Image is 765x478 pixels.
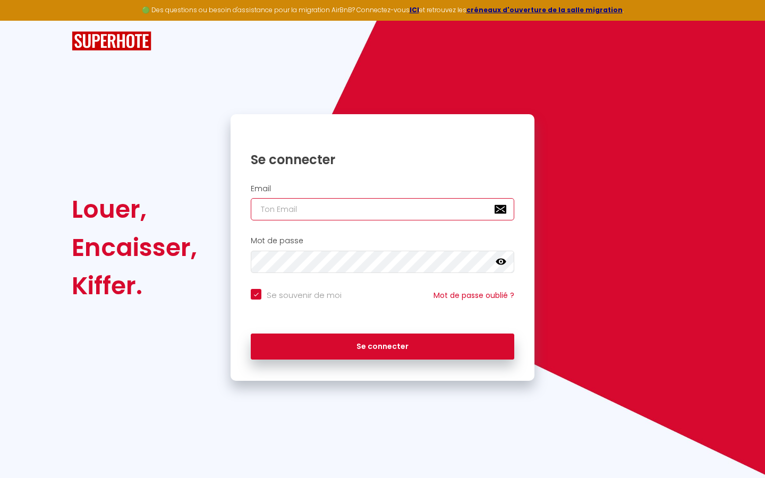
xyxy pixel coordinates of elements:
[8,4,40,36] button: Ouvrir le widget de chat LiveChat
[72,228,197,267] div: Encaisser,
[72,31,151,51] img: SuperHote logo
[410,5,419,14] a: ICI
[251,236,514,245] h2: Mot de passe
[466,5,623,14] a: créneaux d'ouverture de la salle migration
[72,267,197,305] div: Kiffer.
[251,334,514,360] button: Se connecter
[251,184,514,193] h2: Email
[251,198,514,220] input: Ton Email
[433,290,514,301] a: Mot de passe oublié ?
[72,190,197,228] div: Louer,
[251,151,514,168] h1: Se connecter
